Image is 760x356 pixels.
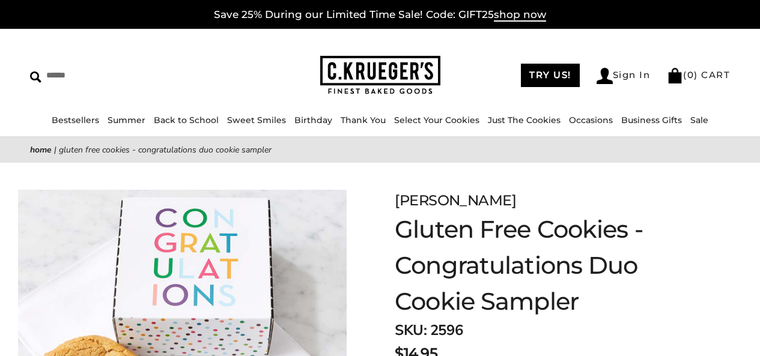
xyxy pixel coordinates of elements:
[30,71,41,83] img: Search
[394,115,479,125] a: Select Your Cookies
[395,190,700,211] div: [PERSON_NAME]
[52,115,99,125] a: Bestsellers
[690,115,708,125] a: Sale
[621,115,682,125] a: Business Gifts
[488,115,561,125] a: Just The Cookies
[214,8,546,22] a: Save 25% During our Limited Time Sale! Code: GIFT25shop now
[494,8,546,22] span: shop now
[30,66,190,85] input: Search
[30,143,730,157] nav: breadcrumbs
[54,144,56,155] span: |
[227,115,286,125] a: Sweet Smiles
[320,56,440,95] img: C.KRUEGER'S
[108,115,145,125] a: Summer
[59,144,272,155] span: Gluten Free Cookies - Congratulations Duo Cookie Sampler
[667,69,730,80] a: (0) CART
[687,69,695,80] span: 0
[294,115,332,125] a: Birthday
[395,211,700,319] h1: Gluten Free Cookies - Congratulations Duo Cookie Sampler
[597,68,613,84] img: Account
[341,115,386,125] a: Thank You
[30,144,52,155] a: Home
[521,64,580,87] a: TRY US!
[569,115,613,125] a: Occasions
[154,115,219,125] a: Back to School
[597,68,651,84] a: Sign In
[667,68,683,83] img: Bag
[395,321,427,340] strong: SKU:
[430,321,463,340] span: 2596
